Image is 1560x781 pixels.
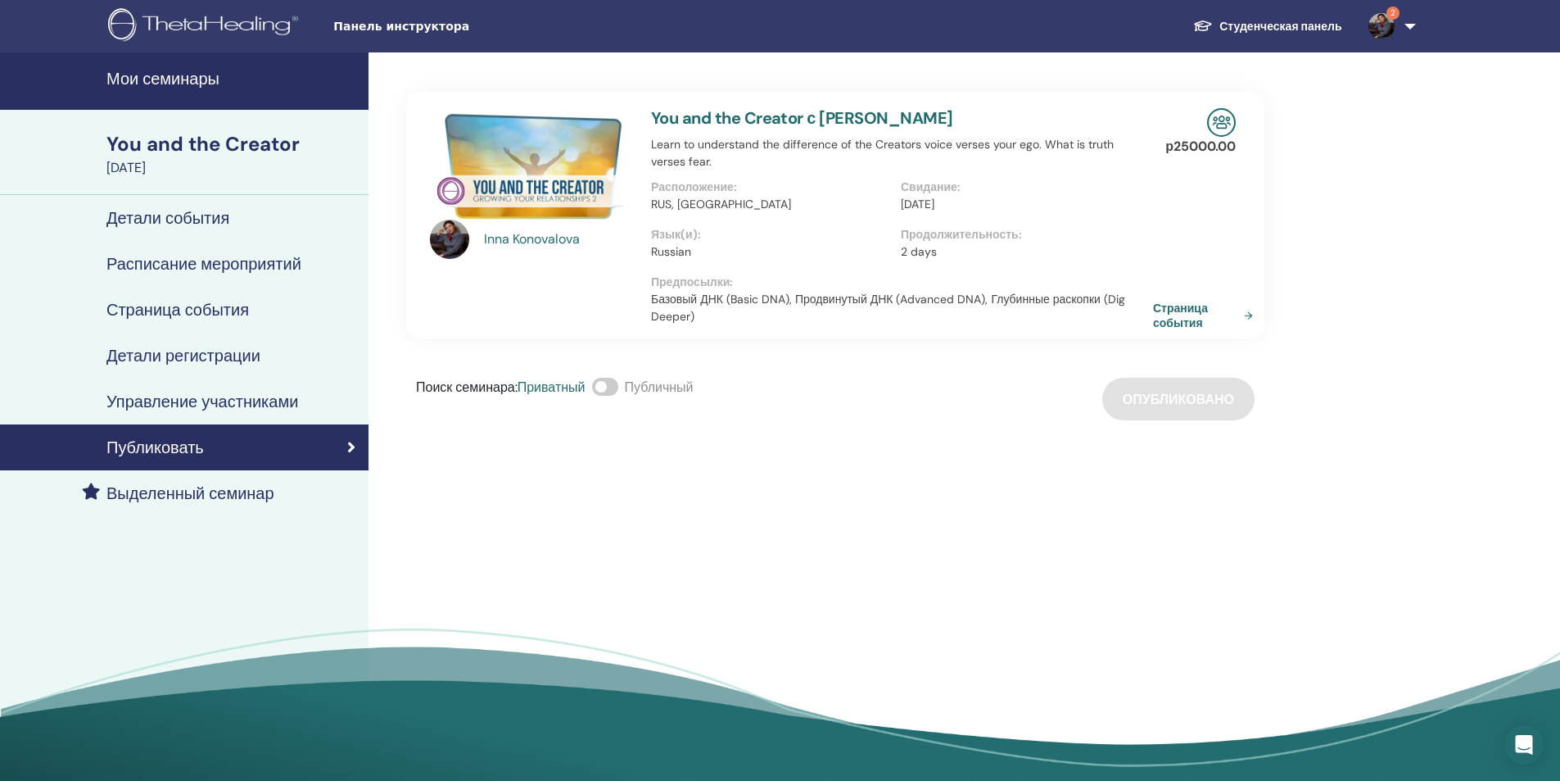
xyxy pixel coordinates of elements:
[1207,108,1236,137] img: In-Person Seminar
[333,18,579,35] span: Панель инструктора
[106,392,298,411] h4: Управление участниками
[518,379,586,396] span: Приватный
[106,438,204,457] h4: Публиковать
[1165,137,1236,157] p: р 25000.00
[106,484,274,503] h4: Выделенный семинар
[106,346,260,366] h4: Детали регистрации
[108,8,304,45] img: logo.png
[901,179,1141,196] p: Свидание :
[1193,19,1213,33] img: graduation-cap-white.svg
[106,158,359,178] div: [DATE]
[651,243,891,261] p: Russian
[484,229,635,249] a: Inna Konovalova
[651,136,1151,170] p: Learn to understand the difference of the Creators voice verses your ego. What is truth verses fear.
[97,130,369,178] a: You and the Creator[DATE]
[1386,7,1399,20] span: 2
[651,107,952,129] a: You and the Creator с [PERSON_NAME]
[106,130,359,158] div: You and the Creator
[430,108,631,225] img: You and the Creator
[651,226,891,243] p: Язык(и) :
[106,208,229,228] h4: Детали события
[1368,13,1395,39] img: default.jpg
[651,179,891,196] p: Расположение :
[651,196,891,213] p: RUS, [GEOGRAPHIC_DATA]
[651,291,1151,325] p: Базовый ДНК (Basic DNA), Продвинутый ДНК (Advanced DNA), Глубинные раскопки (Dig Deeper)
[1504,725,1544,765] div: Open Intercom Messenger
[106,69,359,89] h4: Мои семинары
[901,243,1141,261] p: 2 days
[901,226,1141,243] p: Продолжительность :
[1153,301,1259,330] a: Страница события
[416,379,518,396] span: Поиск семинара :
[1180,11,1354,42] a: Студенческая панель
[430,220,469,259] img: default.jpg
[106,254,301,274] h4: Расписание мероприятий
[106,300,249,320] h4: Страница события
[625,379,694,396] span: Публичный
[901,196,1141,213] p: [DATE]
[651,274,1151,291] p: Предпосылки :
